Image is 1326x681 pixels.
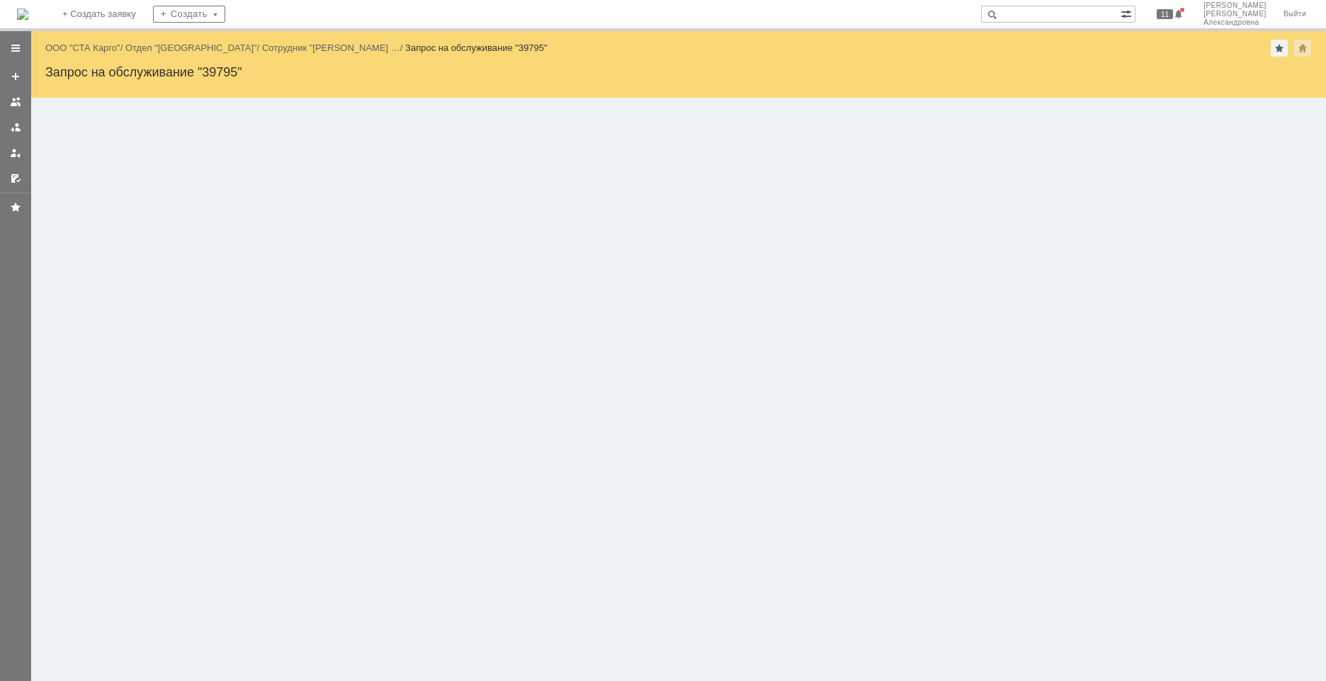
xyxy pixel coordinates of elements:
a: Заявки в моей ответственности [4,116,27,139]
span: [PERSON_NAME] [1203,10,1266,18]
div: Создать [153,6,225,23]
div: Добавить в избранное [1271,40,1288,57]
a: Заявки на командах [4,91,27,113]
a: Мои заявки [4,142,27,164]
div: / [45,42,125,53]
a: Создать заявку [4,65,27,88]
a: Отдел "[GEOGRAPHIC_DATA]" [125,42,257,53]
div: Запрос на обслуживание "39795" [45,65,1312,79]
div: Запрос на обслуживание "39795" [405,42,548,53]
span: Александровна [1203,18,1266,27]
div: / [262,42,405,53]
a: Сотрудник "[PERSON_NAME] … [262,42,400,53]
a: ООО "СТА Карго" [45,42,120,53]
span: Расширенный поиск [1121,6,1135,20]
span: [PERSON_NAME] [1203,1,1266,10]
span: 11 [1157,9,1173,19]
div: Сделать домашней страницей [1294,40,1311,57]
div: / [125,42,262,53]
a: Перейти на домашнюю страницу [17,8,28,20]
img: logo [17,8,28,20]
a: Мои согласования [4,167,27,190]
